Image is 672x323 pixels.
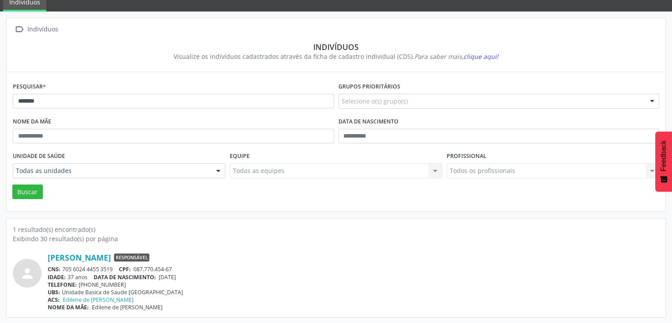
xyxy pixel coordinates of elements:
[230,150,250,163] label: Equipe
[114,254,149,261] span: Responsável
[13,80,46,94] label: Pesquisar
[19,265,35,281] i: person
[447,150,486,163] label: Profissional
[48,296,60,304] span: ACS:
[655,131,672,192] button: Feedback - Mostrar pesquisa
[342,96,408,106] span: Selecione o(s) grupo(s)
[48,273,66,281] span: IDADE:
[48,281,77,288] span: TELEFONE:
[338,80,400,94] label: Grupos prioritários
[13,23,26,36] i: 
[48,265,659,273] div: 705 6024 4455 3519
[12,185,43,200] button: Buscar
[26,23,60,36] div: Indivíduos
[13,234,659,243] div: Exibindo 30 resultado(s) por página
[48,265,61,273] span: CNS:
[119,265,131,273] span: CPF:
[48,281,659,288] div: [PHONE_NUMBER]
[16,166,207,175] span: Todas as unidades
[414,52,498,61] i: Para saber mais,
[13,150,65,163] label: Unidade de saúde
[13,225,659,234] div: 1 resultado(s) encontrado(s)
[19,52,653,61] div: Visualize os indivíduos cadastrados através da ficha de cadastro individual (CDS).
[94,273,156,281] span: DATA DE NASCIMENTO:
[92,304,163,311] span: Edilene de [PERSON_NAME]
[13,23,60,36] a:  Indivíduos
[159,273,176,281] span: [DATE]
[338,115,399,129] label: Data de nascimento
[63,296,133,304] a: Edilene de [PERSON_NAME]
[48,288,659,296] div: Unidade Basica de Saude [GEOGRAPHIC_DATA]
[48,304,89,311] span: NOME DA MÃE:
[48,288,60,296] span: UBS:
[13,115,51,129] label: Nome da mãe
[48,273,659,281] div: 37 anos
[48,253,111,262] a: [PERSON_NAME]
[133,265,172,273] span: 087.770.454-67
[463,52,498,61] span: clique aqui!
[19,42,653,52] div: Indivíduos
[660,140,668,171] span: Feedback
